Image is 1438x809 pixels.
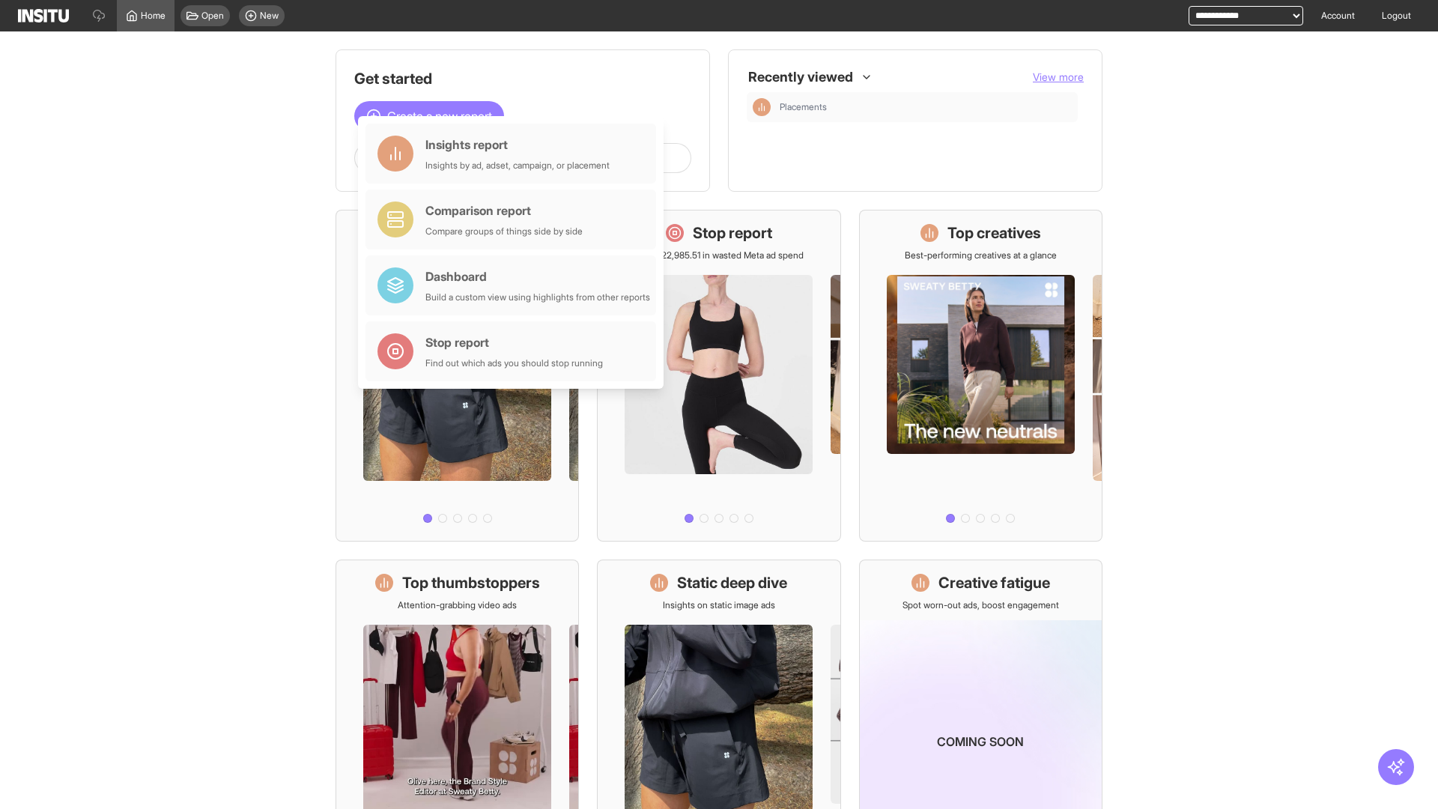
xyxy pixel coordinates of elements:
[402,572,540,593] h1: Top thumbstoppers
[597,210,840,542] a: Stop reportSave £22,985.51 in wasted Meta ad spend
[425,136,610,154] div: Insights report
[260,10,279,22] span: New
[425,291,650,303] div: Build a custom view using highlights from other reports
[18,9,69,22] img: Logo
[1033,70,1084,85] button: View more
[905,249,1057,261] p: Best-performing creatives at a glance
[859,210,1102,542] a: Top creativesBest-performing creatives at a glance
[201,10,224,22] span: Open
[947,222,1041,243] h1: Top creatives
[425,333,603,351] div: Stop report
[387,107,492,125] span: Create a new report
[336,210,579,542] a: What's live nowSee all active ads instantly
[663,599,775,611] p: Insights on static image ads
[634,249,804,261] p: Save £22,985.51 in wasted Meta ad spend
[354,68,691,89] h1: Get started
[425,225,583,237] div: Compare groups of things side by side
[425,202,583,219] div: Comparison report
[753,98,771,116] div: Insights
[425,267,650,285] div: Dashboard
[354,101,504,131] button: Create a new report
[780,101,827,113] span: Placements
[141,10,166,22] span: Home
[1033,70,1084,83] span: View more
[425,160,610,172] div: Insights by ad, adset, campaign, or placement
[693,222,772,243] h1: Stop report
[677,572,787,593] h1: Static deep dive
[398,599,517,611] p: Attention-grabbing video ads
[780,101,1072,113] span: Placements
[425,357,603,369] div: Find out which ads you should stop running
